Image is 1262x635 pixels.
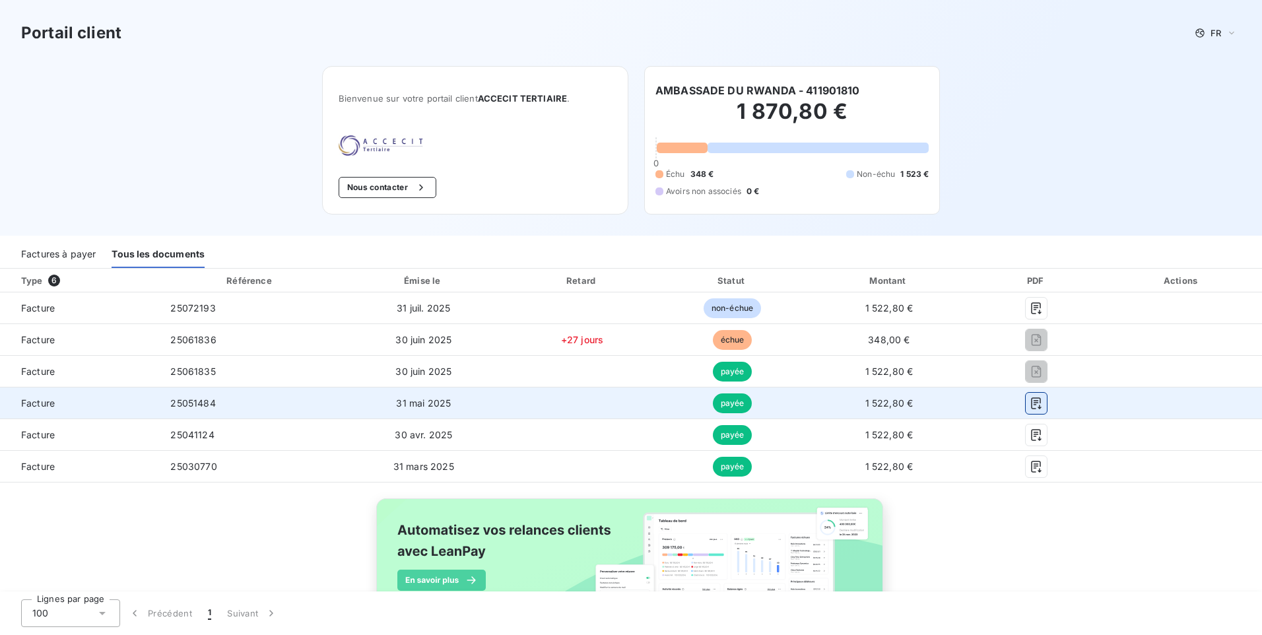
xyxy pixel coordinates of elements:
[32,607,48,620] span: 100
[339,135,423,156] img: Company logo
[397,302,450,314] span: 31 juil. 2025
[11,397,149,410] span: Facture
[666,185,741,197] span: Avoirs non associés
[170,334,216,345] span: 25061836
[226,275,271,286] div: Référence
[713,362,752,382] span: payée
[200,599,219,627] button: 1
[11,333,149,347] span: Facture
[747,185,759,197] span: 0 €
[1104,274,1259,287] div: Actions
[561,334,603,345] span: +27 jours
[13,274,157,287] div: Type
[48,275,60,286] span: 6
[865,302,913,314] span: 1 522,80 €
[900,168,929,180] span: 1 523 €
[393,461,454,472] span: 31 mars 2025
[170,461,216,472] span: 25030770
[11,302,149,315] span: Facture
[713,330,752,350] span: échue
[1211,28,1221,38] span: FR
[11,460,149,473] span: Facture
[395,366,451,377] span: 30 juin 2025
[170,397,215,409] span: 25051484
[21,240,96,268] div: Factures à payer
[655,98,929,138] h2: 1 870,80 €
[395,334,451,345] span: 30 juin 2025
[21,21,121,45] h3: Portail client
[865,461,913,472] span: 1 522,80 €
[713,393,752,413] span: payée
[868,334,910,345] span: 348,00 €
[713,457,752,477] span: payée
[690,168,714,180] span: 348 €
[478,93,568,104] span: ACCECIT TERTIAIRE
[120,599,200,627] button: Précédent
[208,607,211,620] span: 1
[509,274,655,287] div: Retard
[344,274,504,287] div: Émise le
[857,168,895,180] span: Non-échu
[11,365,149,378] span: Facture
[661,274,804,287] div: Statut
[865,366,913,377] span: 1 522,80 €
[170,429,214,440] span: 25041124
[112,240,205,268] div: Tous les documents
[170,366,215,377] span: 25061835
[339,93,612,104] span: Bienvenue sur votre portail client .
[11,428,149,442] span: Facture
[974,274,1099,287] div: PDF
[396,397,451,409] span: 31 mai 2025
[339,177,436,198] button: Nous contacter
[219,599,286,627] button: Suivant
[865,397,913,409] span: 1 522,80 €
[809,274,969,287] div: Montant
[653,158,659,168] span: 0
[170,302,215,314] span: 25072193
[666,168,685,180] span: Échu
[713,425,752,445] span: payée
[704,298,761,318] span: non-échue
[655,83,860,98] h6: AMBASSADE DU RWANDA - 411901810
[395,429,452,440] span: 30 avr. 2025
[865,429,913,440] span: 1 522,80 €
